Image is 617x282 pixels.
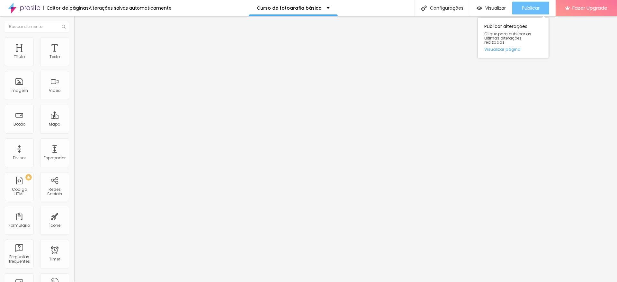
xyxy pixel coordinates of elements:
img: view-1.svg [477,5,482,11]
img: Icone [62,25,66,29]
span: Clique para publicar as ultimas alterações reaizadas [484,32,542,45]
div: Formulário [9,223,30,228]
div: Ícone [49,223,60,228]
span: Visualizar [485,5,506,11]
div: Editor de páginas [43,6,89,10]
img: Icone [421,5,427,11]
span: Publicar [522,5,540,11]
div: Espaçador [44,156,66,160]
div: Alterações salvas automaticamente [89,6,172,10]
span: Fazer Upgrade [572,5,607,11]
p: Curso de fotografia básica [257,6,322,10]
div: Divisor [13,156,26,160]
button: Visualizar [470,2,512,14]
div: Botão [13,122,25,127]
input: Buscar elemento [5,21,69,32]
button: Publicar [512,2,549,14]
div: Vídeo [49,88,60,93]
div: Timer [49,257,60,261]
div: Texto [49,55,60,59]
div: Perguntas frequentes [6,255,32,264]
div: Imagem [11,88,28,93]
div: Código HTML [6,187,32,197]
div: Título [14,55,25,59]
a: Visualizar página [484,47,542,51]
iframe: Editor [74,16,617,282]
div: Redes Sociais [42,187,67,197]
div: Publicar alterações [478,18,549,58]
div: Mapa [49,122,60,127]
